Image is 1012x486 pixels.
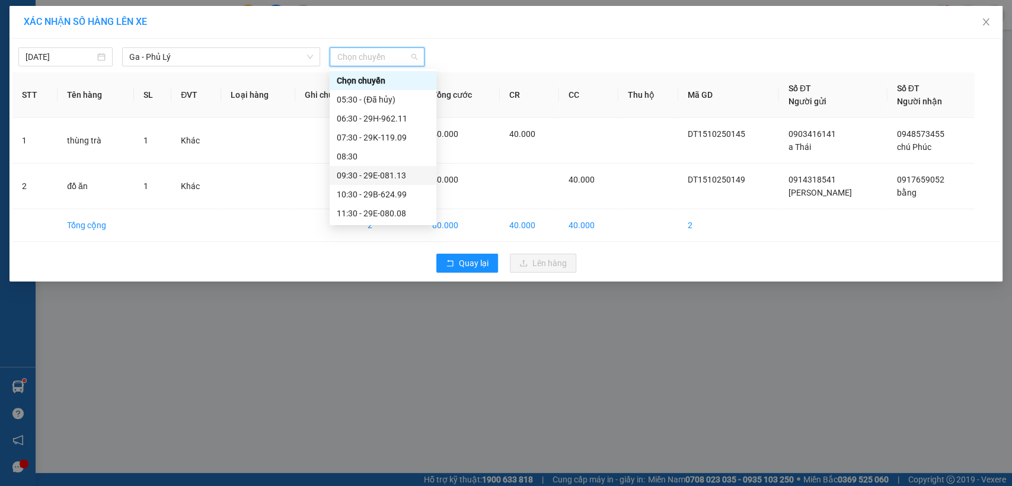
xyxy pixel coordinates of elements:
span: Số ĐT [788,84,811,93]
span: 0917659052 [897,175,944,184]
th: ĐVT [171,72,221,118]
td: 80.000 [423,209,500,242]
span: 40.000 [432,129,458,139]
div: 09:30 - 29E-081.13 [337,169,429,182]
span: down [307,53,314,60]
td: Khác [171,118,221,164]
td: 40.000 [500,209,559,242]
td: thùng trà [58,118,134,164]
span: close [981,17,991,27]
th: SL [134,72,171,118]
th: Tên hàng [58,72,134,118]
td: 40.000 [559,209,618,242]
span: 0914318541 [788,175,836,184]
div: 06:30 - 29H-962.11 [337,112,429,125]
button: uploadLên hàng [510,254,576,273]
th: STT [12,72,58,118]
th: Loại hàng [221,72,295,118]
span: XÁC NHẬN SỐ HÀNG LÊN XE [24,16,147,27]
button: rollbackQuay lại [436,254,498,273]
td: Khác [171,164,221,209]
span: DT1510250145 [688,129,745,139]
span: 1 [143,181,148,191]
td: 2 [358,209,423,242]
th: CC [559,72,618,118]
input: 15/10/2025 [25,50,95,63]
span: rollback [446,259,454,268]
span: Quay lại [459,257,489,270]
td: 1 [12,118,58,164]
td: 2 [12,164,58,209]
span: 40.000 [509,129,535,139]
span: 0903416141 [788,129,836,139]
span: Người nhận [897,97,942,106]
div: 07:30 - 29K-119.09 [337,131,429,144]
div: 11:30 - 29E-080.08 [337,207,429,220]
span: [PERSON_NAME] [788,188,852,197]
span: chú Phúc [897,142,931,152]
th: Mã GD [678,72,779,118]
th: Ghi chú [295,72,357,118]
button: Close [969,6,1003,39]
td: 2 [678,209,779,242]
span: 40.000 [432,175,458,184]
span: DT1510250149 [688,175,745,184]
span: Số ĐT [897,84,920,93]
span: 1 [143,136,148,145]
div: Chọn chuyến [337,74,429,87]
th: Thu hộ [618,72,678,118]
span: bằng [897,188,917,197]
div: 10:30 - 29B-624.99 [337,188,429,201]
span: Chọn chuyến [337,48,417,66]
div: Chọn chuyến [330,71,436,90]
span: Ga - Phủ Lý [129,48,313,66]
div: 05:30 - (Đã hủy) [337,93,429,106]
td: đồ ăn [58,164,134,209]
span: 40.000 [569,175,595,184]
span: Người gửi [788,97,826,106]
div: 08:30 [337,150,429,163]
th: CR [500,72,559,118]
td: Tổng cộng [58,209,134,242]
span: 0948573455 [897,129,944,139]
th: Tổng cước [423,72,500,118]
span: a Thái [788,142,811,152]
